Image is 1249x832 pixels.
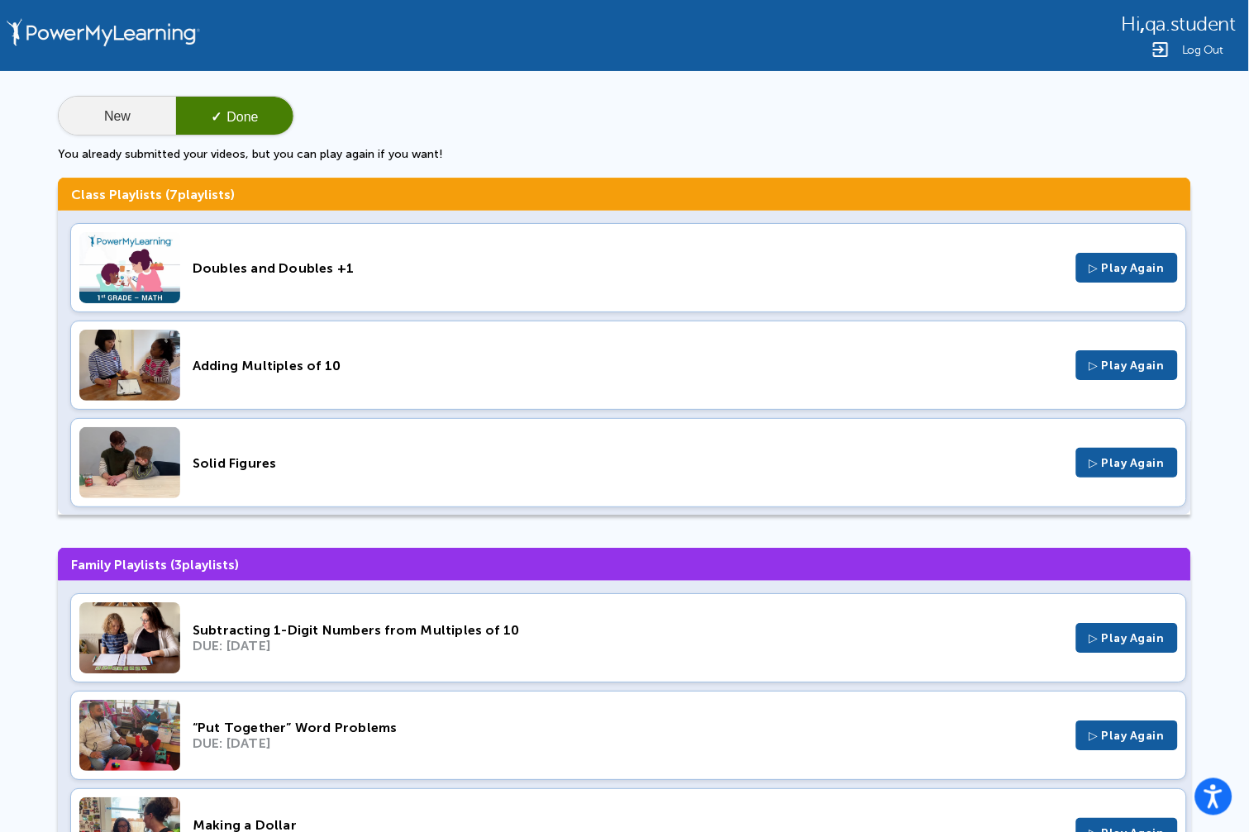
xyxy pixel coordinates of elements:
[193,720,1064,735] div: “Put Together” Word Problems
[193,735,1064,751] div: DUE: [DATE]
[79,602,180,673] img: Thumbnail
[79,427,180,498] img: Thumbnail
[1089,729,1165,743] span: ▷ Play Again
[58,147,1191,161] p: You already submitted your videos, but you can play again if you want!
[193,358,1064,373] div: Adding Multiples of 10
[1089,456,1165,470] span: ▷ Play Again
[174,557,182,573] span: 3
[1076,448,1178,478] button: ▷ Play Again
[1076,350,1178,380] button: ▷ Play Again
[176,97,293,136] button: ✓Done
[1076,623,1178,653] button: ▷ Play Again
[193,622,1064,638] div: Subtracting 1-Digit Numbers from Multiples of 10
[79,330,180,401] img: Thumbnail
[1151,40,1170,59] img: Logout Icon
[193,260,1064,276] div: Doubles and Doubles +1
[1089,631,1165,645] span: ▷ Play Again
[1089,359,1165,373] span: ▷ Play Again
[169,187,178,202] span: 7
[79,700,180,771] img: Thumbnail
[1122,13,1141,36] span: Hi
[1076,720,1178,750] button: ▷ Play Again
[1076,253,1178,283] button: ▷ Play Again
[1122,12,1236,36] div: ,
[59,97,176,136] button: New
[193,638,1064,654] div: DUE: [DATE]
[58,178,1191,211] h3: Class Playlists ( playlists)
[211,110,222,124] span: ✓
[1182,44,1223,56] span: Log Out
[193,455,1064,471] div: Solid Figures
[1089,261,1165,275] span: ▷ Play Again
[1179,758,1237,820] iframe: Chat
[1146,13,1236,36] span: qa.student
[58,548,1191,581] h3: Family Playlists ( playlists)
[79,232,180,303] img: Thumbnail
